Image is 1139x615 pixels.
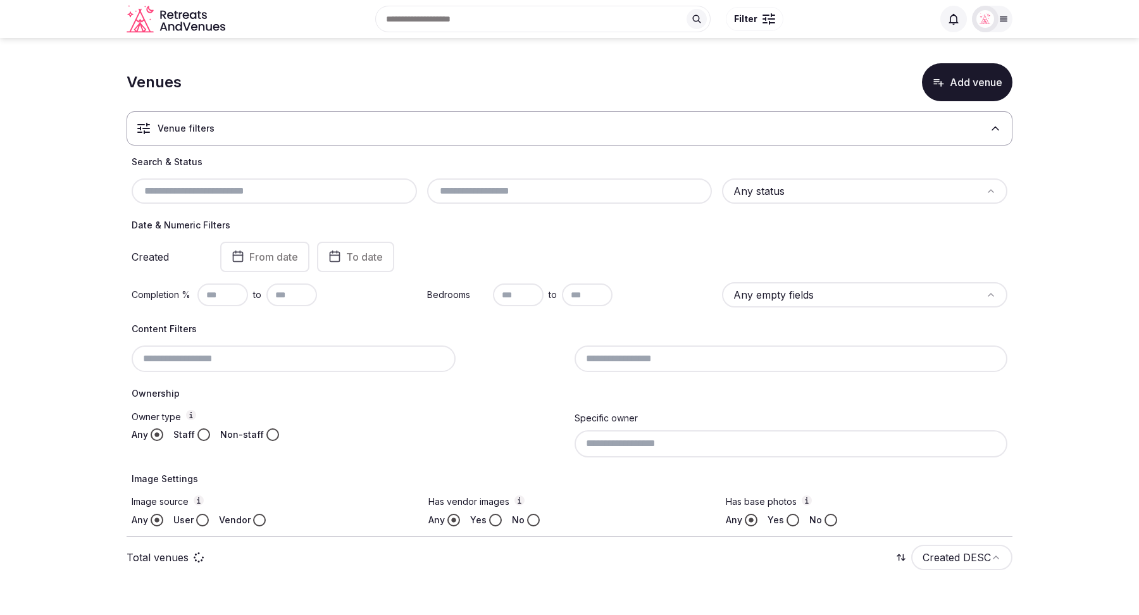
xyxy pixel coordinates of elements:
[220,428,264,441] label: Non-staff
[976,10,994,28] img: Matt Grant Oakes
[514,495,525,506] button: Has vendor images
[427,289,488,301] label: Bedrooms
[726,495,1007,509] label: Has base photos
[132,410,564,423] label: Owner type
[132,428,148,441] label: Any
[132,323,1007,335] h4: Content Filters
[734,13,757,25] span: Filter
[802,495,812,506] button: Has base photos
[726,7,783,31] button: Filter
[132,289,192,301] label: Completion %
[922,63,1012,101] button: Add venue
[132,473,1007,485] h4: Image Settings
[428,495,710,509] label: Has vendor images
[575,413,638,423] label: Specific owner
[127,71,182,93] h1: Venues
[127,550,189,564] p: Total venues
[726,514,742,526] label: Any
[132,387,1007,400] h4: Ownership
[253,289,261,301] span: to
[249,251,298,263] span: From date
[132,252,202,262] label: Created
[173,514,194,526] label: User
[127,5,228,34] svg: Retreats and Venues company logo
[549,289,557,301] span: to
[428,514,445,526] label: Any
[317,242,394,272] button: To date
[132,219,1007,232] h4: Date & Numeric Filters
[512,514,525,526] label: No
[132,156,1007,168] h4: Search & Status
[173,428,195,441] label: Staff
[346,251,383,263] span: To date
[186,410,196,420] button: Owner type
[158,122,215,135] h3: Venue filters
[194,495,204,506] button: Image source
[768,514,784,526] label: Yes
[470,514,487,526] label: Yes
[809,514,822,526] label: No
[132,514,148,526] label: Any
[219,514,251,526] label: Vendor
[127,5,228,34] a: Visit the homepage
[132,495,413,509] label: Image source
[220,242,309,272] button: From date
